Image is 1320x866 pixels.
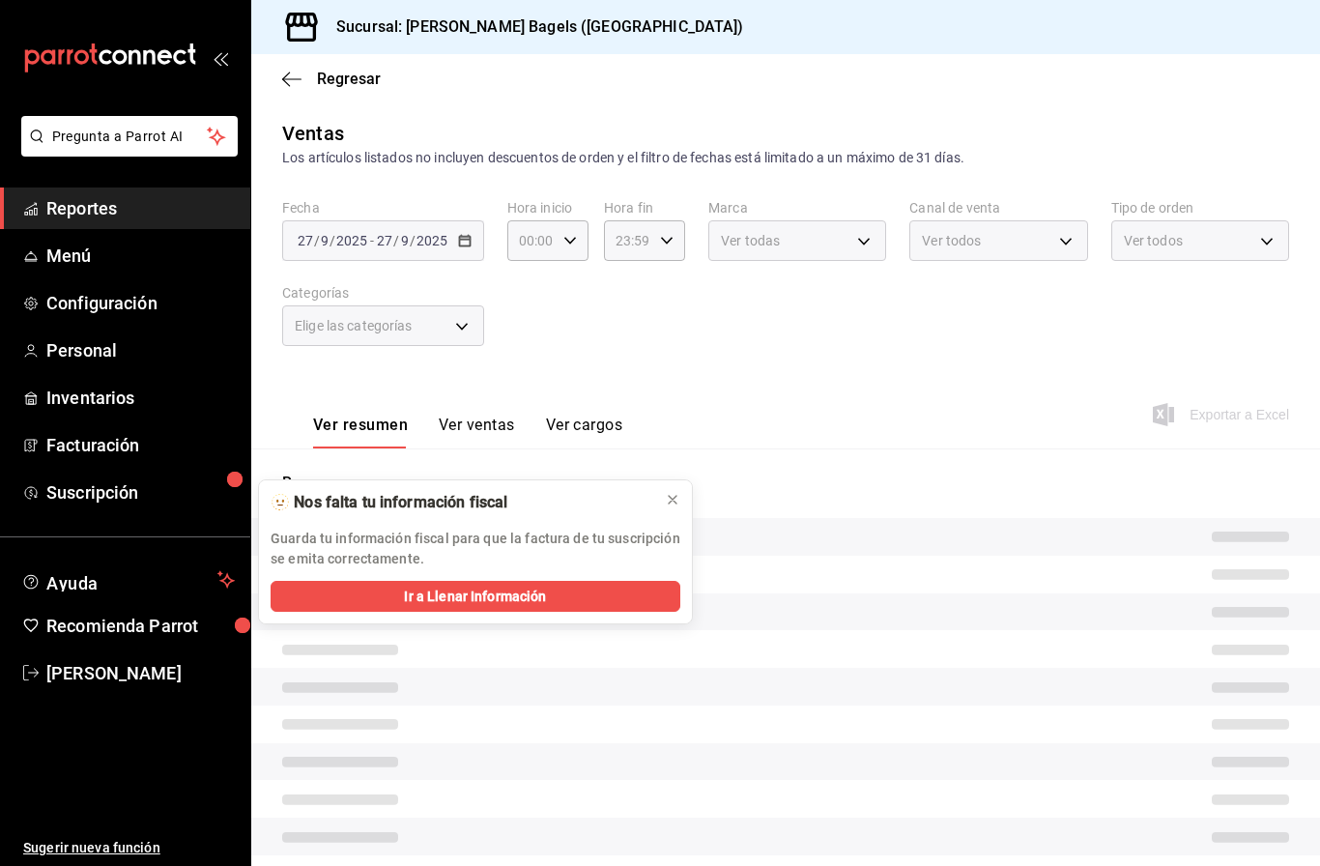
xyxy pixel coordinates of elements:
[335,233,368,248] input: ----
[46,243,235,269] span: Menú
[909,201,1087,215] label: Canal de venta
[404,587,546,607] span: Ir a Llenar Información
[393,233,399,248] span: /
[439,416,515,448] button: Ver ventas
[721,231,780,250] span: Ver todas
[400,233,410,248] input: --
[1124,231,1183,250] span: Ver todos
[330,233,335,248] span: /
[46,479,235,505] span: Suscripción
[370,233,374,248] span: -
[271,492,649,513] div: 🫥 Nos falta tu información fiscal
[282,148,1289,168] div: Los artículos listados no incluyen descuentos de orden y el filtro de fechas está limitado a un m...
[46,613,235,639] span: Recomienda Parrot
[46,385,235,411] span: Inventarios
[546,416,623,448] button: Ver cargos
[604,201,685,215] label: Hora fin
[52,127,208,147] span: Pregunta a Parrot AI
[282,70,381,88] button: Regresar
[282,119,344,148] div: Ventas
[23,838,235,858] span: Sugerir nueva función
[46,432,235,458] span: Facturación
[313,416,408,448] button: Ver resumen
[46,660,235,686] span: [PERSON_NAME]
[320,233,330,248] input: --
[376,233,393,248] input: --
[271,581,680,612] button: Ir a Llenar Información
[282,201,484,215] label: Fecha
[213,50,228,66] button: open_drawer_menu
[295,316,413,335] span: Elige las categorías
[410,233,416,248] span: /
[313,416,622,448] div: navigation tabs
[708,201,886,215] label: Marca
[1111,201,1289,215] label: Tipo de orden
[282,286,484,300] label: Categorías
[282,472,1289,495] p: Resumen
[46,337,235,363] span: Personal
[21,116,238,157] button: Pregunta a Parrot AI
[507,201,588,215] label: Hora inicio
[14,140,238,160] a: Pregunta a Parrot AI
[314,233,320,248] span: /
[297,233,314,248] input: --
[46,195,235,221] span: Reportes
[317,70,381,88] span: Regresar
[922,231,981,250] span: Ver todos
[46,290,235,316] span: Configuración
[321,15,744,39] h3: Sucursal: [PERSON_NAME] Bagels ([GEOGRAPHIC_DATA])
[271,529,680,569] p: Guarda tu información fiscal para que la factura de tu suscripción se emita correctamente.
[46,568,210,592] span: Ayuda
[416,233,448,248] input: ----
